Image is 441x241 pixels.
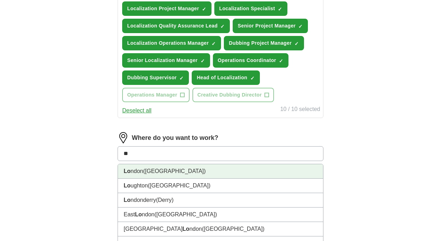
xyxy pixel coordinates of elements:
[122,70,189,85] button: Dubbing Supervisor✓
[279,58,283,64] span: ✓
[218,57,276,64] span: Operations Coordinator
[127,74,177,81] span: Dubbing Supervisor
[127,57,197,64] span: Senior Localization Manager
[202,226,264,232] span: ([GEOGRAPHIC_DATA])
[127,22,217,30] span: Localization Quality Assurance Lead
[213,53,289,68] button: Operations Coordinator✓
[278,6,282,12] span: ✓
[127,5,199,12] span: Localization Project Manager
[183,226,190,232] strong: Lo
[250,75,255,81] span: ✓
[122,1,211,16] button: Localization Project Manager✓
[118,164,323,179] li: ndon
[298,24,303,29] span: ✓
[124,183,131,189] strong: Lo
[124,197,131,203] strong: Lo
[118,208,323,222] li: East ndon
[127,91,177,99] span: Operations Manager
[238,22,296,30] span: Senior Project Manager
[135,211,142,217] strong: Lo
[192,88,274,102] button: Creative Dubbing Director
[118,132,129,143] img: location.png
[197,91,262,99] span: Creative Dubbing Director
[154,211,217,217] span: ([GEOGRAPHIC_DATA])
[192,70,260,85] button: Head of Localization✓
[201,58,205,64] span: ✓
[148,183,210,189] span: ([GEOGRAPHIC_DATA])
[122,106,151,115] button: Deselect all
[211,41,216,47] span: ✓
[197,74,247,81] span: Head of Localization
[143,168,205,174] span: ([GEOGRAPHIC_DATA])
[233,19,308,33] button: Senior Project Manager✓
[220,24,225,29] span: ✓
[118,179,323,193] li: ughton
[122,53,210,68] button: Senior Localization Manager✓
[229,39,292,47] span: Dubbing Project Manager
[122,19,230,33] button: Localization Quality Assurance Lead✓
[122,88,190,102] button: Operations Manager
[124,168,131,174] strong: Lo
[214,1,287,16] button: Localization Specialist✓
[224,36,304,50] button: Dubbing Project Manager✓
[280,105,320,115] div: 10 / 10 selected
[127,39,209,47] span: Localization Operations Manager
[118,222,323,236] li: [GEOGRAPHIC_DATA] ndon
[118,193,323,208] li: ndonderry
[202,6,206,12] span: ✓
[132,133,218,143] label: Where do you want to work?
[219,5,275,12] span: Localization Specialist
[156,197,174,203] span: (Derry)
[122,36,221,50] button: Localization Operations Manager✓
[179,75,184,81] span: ✓
[294,41,299,47] span: ✓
